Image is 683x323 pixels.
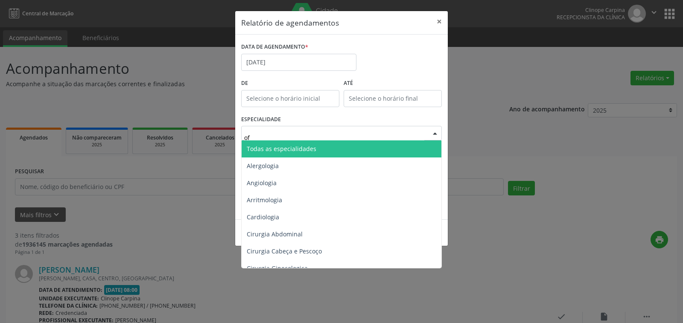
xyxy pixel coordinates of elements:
span: Cirurgia Cabeça e Pescoço [247,247,322,255]
span: Alergologia [247,162,279,170]
label: ATÉ [344,77,442,90]
input: Selecione uma data ou intervalo [241,54,356,71]
span: Cardiologia [247,213,279,221]
span: Arritmologia [247,196,282,204]
label: DATA DE AGENDAMENTO [241,41,308,54]
label: ESPECIALIDADE [241,113,281,126]
span: Angiologia [247,179,277,187]
h5: Relatório de agendamentos [241,17,339,28]
input: Selecione o horário inicial [241,90,339,107]
input: Seleciona uma especialidade [244,129,424,146]
span: Cirurgia Abdominal [247,230,303,238]
label: De [241,77,339,90]
span: Cirurgia Ginecologica [247,264,308,272]
button: Close [431,11,448,32]
input: Selecione o horário final [344,90,442,107]
span: Todas as especialidades [247,145,316,153]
